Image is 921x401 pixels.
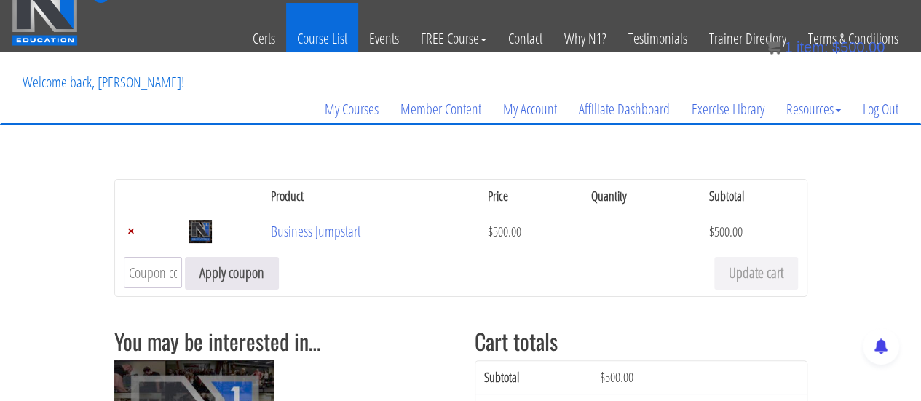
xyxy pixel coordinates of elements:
span: $ [832,39,840,55]
a: Member Content [390,74,492,144]
h2: You may be interested in… [114,329,447,353]
span: $ [488,223,493,240]
bdi: 500.00 [832,39,885,55]
a: FREE Course [410,3,497,74]
span: 1 [784,39,792,55]
th: Subtotal [475,361,591,394]
a: Remove Business Jumpstart from cart [124,224,138,239]
img: icon11.png [766,40,780,55]
h2: Cart totals [475,329,807,353]
a: Log Out [852,74,909,144]
a: Terms & Conditions [797,3,909,74]
a: Testimonials [617,3,698,74]
a: Trainer Directory [698,3,797,74]
bdi: 500.00 [600,368,633,386]
bdi: 500.00 [709,223,743,240]
a: Events [358,3,410,74]
input: Coupon code [124,257,182,288]
span: $ [600,368,605,386]
a: My Courses [314,74,390,144]
button: Update cart [714,257,798,290]
a: Exercise Library [681,74,775,144]
th: Product [262,180,479,213]
img: Business Jumpstart [189,220,212,243]
th: Subtotal [700,180,807,213]
a: Contact [497,3,553,74]
p: Welcome back, [PERSON_NAME]! [12,53,195,111]
bdi: 500.00 [488,223,521,240]
a: 1 item: $500.00 [766,39,885,55]
a: Course List [286,3,358,74]
a: Certs [242,3,286,74]
span: item: [797,39,828,55]
a: Business Jumpstart [271,221,360,241]
button: Apply coupon [185,257,279,290]
a: My Account [492,74,568,144]
span: $ [709,223,714,240]
a: Affiliate Dashboard [568,74,681,144]
th: Quantity [582,180,700,213]
a: Why N1? [553,3,617,74]
th: Price [479,180,582,213]
a: Resources [775,74,852,144]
